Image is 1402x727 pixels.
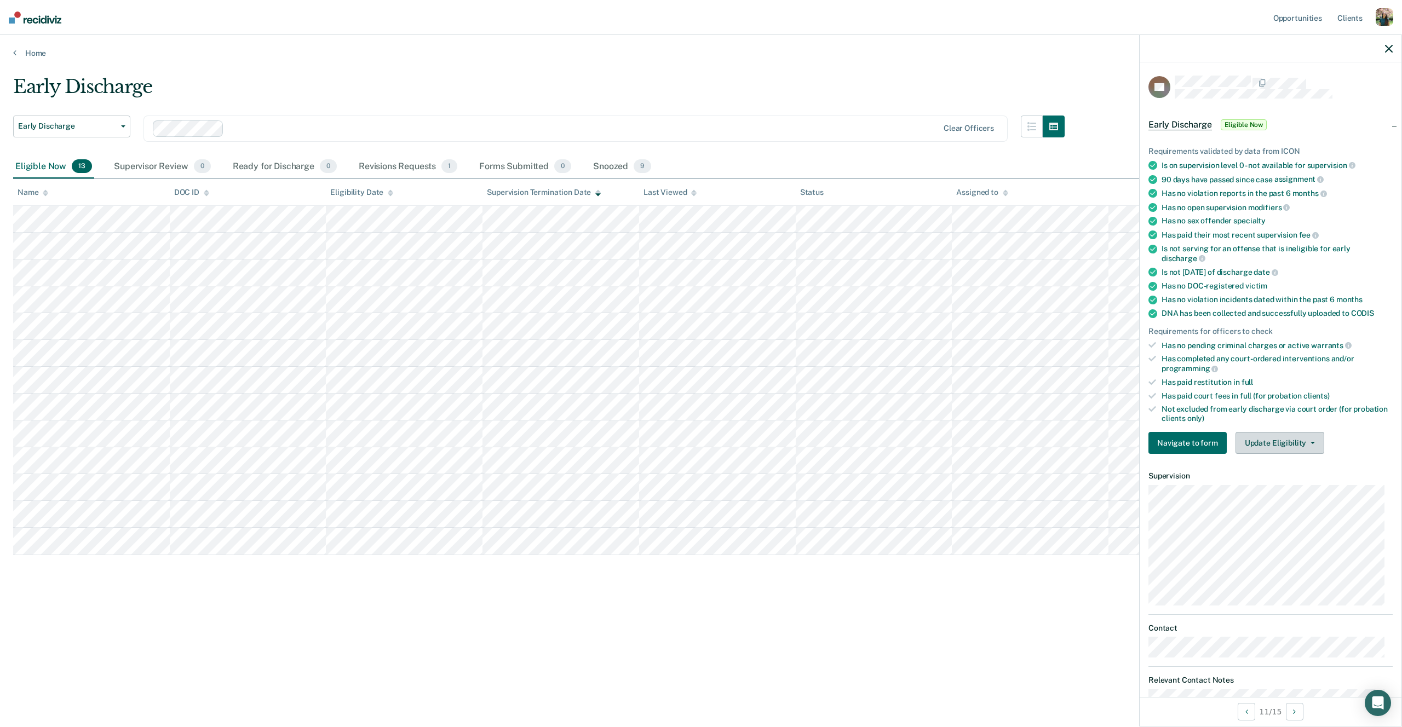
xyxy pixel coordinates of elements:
button: Previous Opportunity [1238,703,1255,720]
div: Eligible Now [13,155,94,179]
div: Status [800,188,824,197]
div: Has no DOC-registered [1162,281,1393,291]
div: Has no violation reports in the past 6 [1162,188,1393,198]
div: DNA has been collected and successfully uploaded to [1162,309,1393,318]
div: Has paid their most recent supervision [1162,230,1393,240]
span: Early Discharge [1148,119,1212,130]
span: only) [1187,414,1204,423]
div: Early Discharge [13,76,1065,107]
div: Has no sex offender [1162,216,1393,226]
span: CODIS [1351,309,1374,318]
a: Home [13,48,1389,58]
div: Has paid restitution in [1162,378,1393,387]
div: 90 days have passed since case [1162,175,1393,184]
span: victim [1245,281,1267,290]
div: 11 / 15 [1140,697,1401,726]
div: Eligibility Date [330,188,393,197]
div: DOC ID [174,188,209,197]
span: modifiers [1248,203,1290,212]
div: Is on supervision level 0 - not available for [1162,160,1393,170]
div: Assigned to [956,188,1008,197]
div: Has paid court fees in full (for probation [1162,391,1393,401]
span: Eligible Now [1221,119,1267,130]
span: fee [1299,230,1319,239]
div: Has completed any court-ordered interventions and/or [1162,354,1393,373]
span: 13 [72,159,92,174]
span: specialty [1233,216,1266,225]
div: Snoozed [591,155,653,179]
div: Early DischargeEligible Now [1140,107,1401,142]
span: date [1254,268,1278,276]
div: Not excluded from early discharge via court order (for probation clients [1162,405,1393,423]
span: 0 [194,159,211,174]
dt: Contact [1148,624,1393,633]
div: Supervision Termination Date [487,188,601,197]
span: 0 [320,159,337,174]
dt: Relevant Contact Notes [1148,676,1393,685]
div: Clear officers [944,124,994,133]
button: Navigate to form [1148,432,1227,454]
div: Is not [DATE] of discharge [1162,267,1393,277]
div: Has no violation incidents dated within the past 6 [1162,295,1393,304]
img: Recidiviz [9,11,61,24]
div: Supervisor Review [112,155,213,179]
span: full [1242,378,1253,386]
span: 9 [634,159,651,174]
button: Next Opportunity [1286,703,1303,720]
span: supervision [1307,161,1355,170]
div: Has no open supervision [1162,203,1393,212]
span: months [1292,189,1327,198]
div: Has no pending criminal charges or active [1162,341,1393,350]
div: Name [18,188,48,197]
div: Revisions Requests [357,155,459,179]
span: months [1336,295,1363,304]
span: warrants [1311,341,1352,350]
span: Early Discharge [18,122,117,131]
span: 0 [554,159,571,174]
button: Update Eligibility [1236,432,1324,454]
div: Ready for Discharge [231,155,339,179]
div: Forms Submitted [477,155,573,179]
div: Is not serving for an offense that is ineligible for early [1162,244,1393,263]
div: Last Viewed [643,188,697,197]
span: programming [1162,364,1218,373]
div: Requirements validated by data from ICON [1148,147,1393,156]
span: discharge [1162,254,1205,263]
a: Navigate to form link [1148,432,1231,454]
span: clients) [1303,391,1330,400]
span: assignment [1274,175,1324,183]
dt: Supervision [1148,471,1393,481]
span: 1 [441,159,457,174]
div: Open Intercom Messenger [1365,690,1391,716]
div: Requirements for officers to check [1148,327,1393,336]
